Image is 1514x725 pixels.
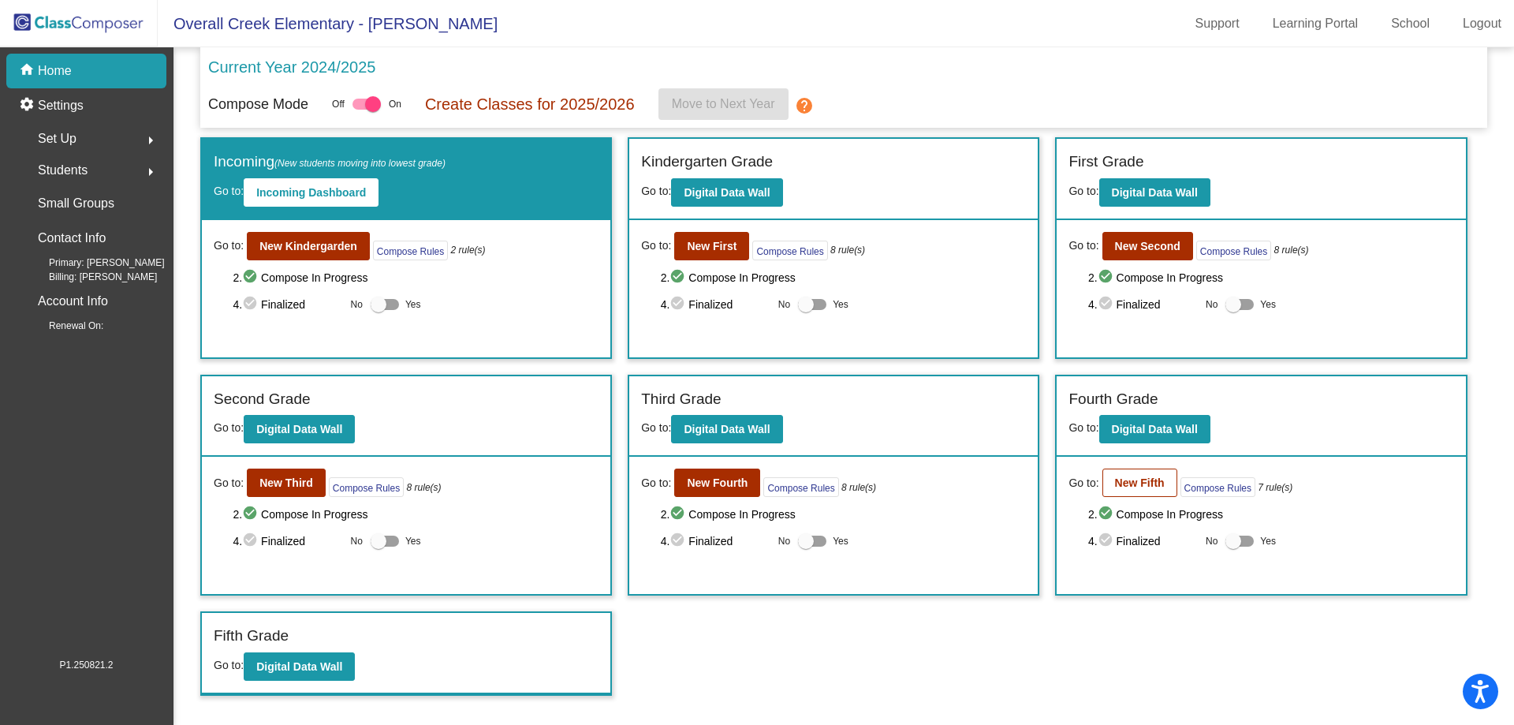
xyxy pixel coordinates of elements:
[214,659,244,671] span: Go to:
[208,55,375,79] p: Current Year 2024/2025
[214,237,244,254] span: Go to:
[274,158,446,169] span: (New students moving into lowest grade)
[329,477,404,497] button: Compose Rules
[247,469,326,497] button: New Third
[407,480,442,495] i: 8 rule(s)
[38,192,114,215] p: Small Groups
[658,88,789,120] button: Move to Next Year
[256,660,342,673] b: Digital Data Wall
[641,237,671,254] span: Go to:
[214,625,289,648] label: Fifth Grade
[1068,475,1098,491] span: Go to:
[233,505,599,524] span: 2. Compose In Progress
[1102,469,1177,497] button: New Fifth
[214,421,244,434] span: Go to:
[674,469,760,497] button: New Fourth
[242,505,261,524] mat-icon: check_circle
[641,151,773,174] label: Kindergarten Grade
[214,475,244,491] span: Go to:
[451,243,486,257] i: 2 rule(s)
[687,240,736,252] b: New First
[684,186,770,199] b: Digital Data Wall
[1115,476,1165,489] b: New Fifth
[332,97,345,111] span: Off
[1098,295,1117,314] mat-icon: check_circle
[214,388,311,411] label: Second Grade
[1112,423,1198,435] b: Digital Data Wall
[833,532,848,551] span: Yes
[1206,297,1218,312] span: No
[661,505,1027,524] span: 2. Compose In Progress
[256,423,342,435] b: Digital Data Wall
[244,652,355,681] button: Digital Data Wall
[1260,295,1276,314] span: Yes
[38,290,108,312] p: Account Info
[1068,185,1098,197] span: Go to:
[1099,415,1210,443] button: Digital Data Wall
[1099,178,1210,207] button: Digital Data Wall
[425,92,635,116] p: Create Classes for 2025/2026
[208,94,308,115] p: Compose Mode
[24,319,103,333] span: Renewal On:
[1098,268,1117,287] mat-icon: check_circle
[1183,11,1252,36] a: Support
[672,97,775,110] span: Move to Next Year
[1068,151,1143,174] label: First Grade
[158,11,498,36] span: Overall Creek Elementary - [PERSON_NAME]
[214,185,244,197] span: Go to:
[671,415,782,443] button: Digital Data Wall
[1098,505,1117,524] mat-icon: check_circle
[1068,388,1158,411] label: Fourth Grade
[641,185,671,197] span: Go to:
[38,62,72,80] p: Home
[244,415,355,443] button: Digital Data Wall
[256,186,366,199] b: Incoming Dashboard
[1180,477,1255,497] button: Compose Rules
[841,480,876,495] i: 8 rule(s)
[669,532,688,551] mat-icon: check_circle
[1068,421,1098,434] span: Go to:
[1378,11,1442,36] a: School
[389,97,401,111] span: On
[141,131,160,150] mat-icon: arrow_right
[244,178,378,207] button: Incoming Dashboard
[233,532,342,551] span: 4. Finalized
[1068,237,1098,254] span: Go to:
[1274,243,1309,257] i: 8 rule(s)
[763,477,838,497] button: Compose Rules
[1450,11,1514,36] a: Logout
[830,243,865,257] i: 8 rule(s)
[641,421,671,434] span: Go to:
[38,128,76,150] span: Set Up
[1098,532,1117,551] mat-icon: check_circle
[24,256,165,270] span: Primary: [PERSON_NAME]
[1088,532,1198,551] span: 4. Finalized
[259,476,313,489] b: New Third
[233,268,599,287] span: 2. Compose In Progress
[405,532,421,551] span: Yes
[778,297,790,312] span: No
[351,534,363,548] span: No
[259,240,357,252] b: New Kindergarden
[247,232,370,260] button: New Kindergarden
[1196,241,1271,260] button: Compose Rules
[795,96,814,115] mat-icon: help
[1088,295,1198,314] span: 4. Finalized
[669,505,688,524] mat-icon: check_circle
[641,388,721,411] label: Third Grade
[684,423,770,435] b: Digital Data Wall
[641,475,671,491] span: Go to:
[19,62,38,80] mat-icon: home
[38,96,84,115] p: Settings
[687,476,748,489] b: New Fourth
[661,295,770,314] span: 4. Finalized
[661,532,770,551] span: 4. Finalized
[661,268,1027,287] span: 2. Compose In Progress
[1088,268,1454,287] span: 2. Compose In Progress
[1088,505,1454,524] span: 2. Compose In Progress
[242,295,261,314] mat-icon: check_circle
[405,295,421,314] span: Yes
[1206,534,1218,548] span: No
[1258,480,1292,495] i: 7 rule(s)
[233,295,342,314] span: 4. Finalized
